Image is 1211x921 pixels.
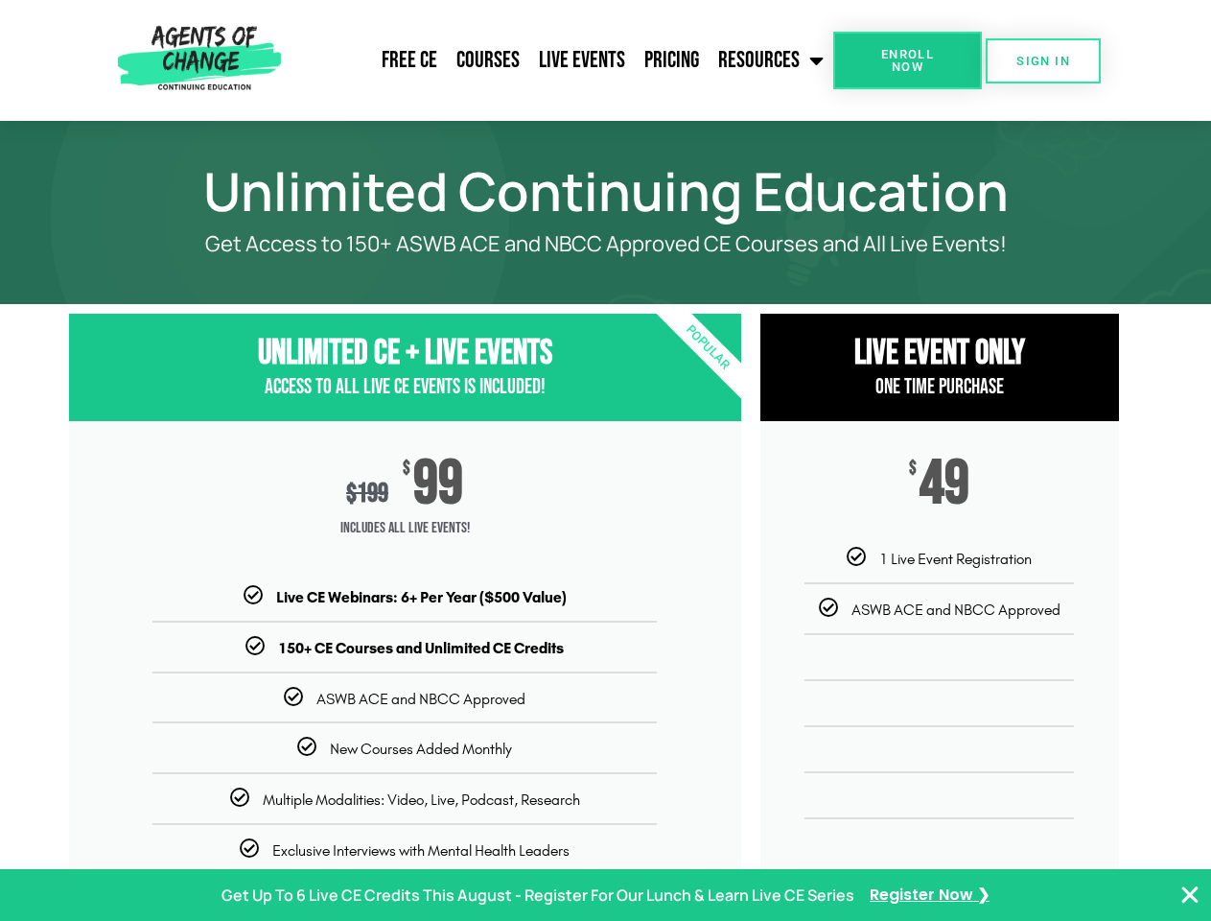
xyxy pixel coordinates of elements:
[760,333,1119,374] h3: Live Event Only
[59,169,1153,213] h1: Unlimited Continuing Education
[316,690,525,708] span: ASWB ACE and NBCC Approved
[635,36,709,84] a: Pricing
[346,478,357,509] span: $
[870,882,990,909] a: Register Now ❯
[69,333,741,374] h3: Unlimited CE + Live Events
[1016,55,1070,67] span: SIGN IN
[289,36,833,84] nav: Menu
[447,36,529,84] a: Courses
[330,740,512,758] span: New Courses Added Monthly
[221,882,854,909] p: Get Up To 6 Live CE Credits This August - Register For Our Lunch & Learn Live CE Series
[709,36,833,84] a: Resources
[833,32,982,89] a: Enroll Now
[263,791,580,809] span: Multiple Modalities: Video, Live, Podcast, Research
[346,478,388,509] div: 199
[864,48,951,73] span: Enroll Now
[879,550,1032,568] span: 1 Live Event Registration
[278,639,564,657] b: 150+ CE Courses and Unlimited CE Credits
[529,36,635,84] a: Live Events
[986,38,1101,83] a: SIGN IN
[851,601,1060,619] span: ASWB ACE and NBCC Approved
[920,460,969,509] span: 49
[403,460,410,479] span: $
[265,374,546,400] span: Access to All Live CE Events Is Included!
[272,841,570,860] span: Exclusive Interviews with Mental Health Leaders
[596,237,818,459] div: Popular
[372,36,447,84] a: Free CE
[875,374,1004,400] span: One Time Purchase
[136,232,1076,256] p: Get Access to 150+ ASWB ACE and NBCC Approved CE Courses and All Live Events!
[69,509,741,548] span: Includes ALL Live Events!
[413,460,463,509] span: 99
[1178,884,1201,907] button: Close Banner
[909,460,917,479] span: $
[276,588,567,606] b: Live CE Webinars: 6+ Per Year ($500 Value)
